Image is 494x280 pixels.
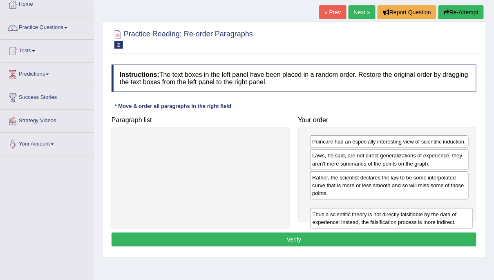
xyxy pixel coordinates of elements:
[112,116,290,124] h4: Paragraph list
[0,16,94,37] a: Practice Questions
[319,5,346,19] a: « Prev
[112,28,253,49] h2: Practice Reading: Re-order Paragraphs
[112,65,476,92] h4: The text boxes in the left panel have been placed in a random order. Restore the original order b...
[349,5,376,19] a: Next »
[0,133,94,153] a: Your Account
[0,40,94,60] a: Tests
[0,63,94,83] a: Predictions
[0,86,94,107] a: Success Stories
[112,233,476,246] button: Verify
[310,149,469,170] div: Laws, he said, are not direct generalizations of experience; they aren't mere summaries of the po...
[120,71,159,78] b: Instructions:
[310,208,473,228] div: Thus a scientific theory is not directly falsifiable by the data of experience: instead, the fals...
[310,171,469,199] div: Rather, the scientist declares the law to be some interpolated curve that is more or less smooth ...
[438,5,484,19] button: Re-Attempt
[378,5,436,19] button: Report Question
[310,135,469,148] div: Poincare had an especially interesting view of scientific induction.
[298,116,477,124] h4: Your order
[112,102,235,110] div: * Move & order all paragraphs in the right field
[114,41,123,49] span: 2
[0,110,94,130] a: Strategy Videos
